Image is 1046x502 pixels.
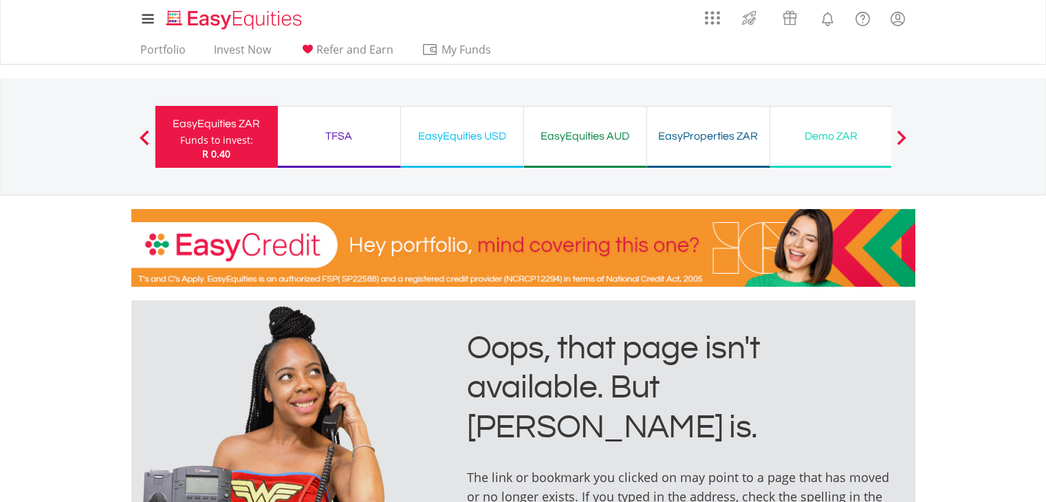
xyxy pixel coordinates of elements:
div: TFSA [286,127,392,146]
div: EasyEquities ZAR [164,114,270,133]
img: thrive-v2.svg [738,7,761,29]
div: Funds to invest: [180,133,253,147]
a: Refer and Earn [294,43,399,64]
div: EasyEquities AUD [532,127,638,146]
a: Invest Now [208,43,276,64]
button: Next [888,137,915,151]
div: EasyEquities USD [409,127,515,146]
a: My Profile [880,3,915,34]
a: Portfolio [135,43,191,64]
a: FAQ's and Support [845,3,880,31]
img: EasyCredit Promotion Banner [131,209,915,287]
a: Notifications [810,3,845,31]
span: Oops, that page isn't available. But [PERSON_NAME] is. [467,331,761,445]
img: EasyEquities_Logo.png [164,8,307,31]
div: Demo ZAR [778,127,884,146]
div: EasyProperties ZAR [655,127,761,146]
span: Refer and Earn [316,42,393,57]
span: R 0.40 [202,147,230,160]
a: Home page [161,3,307,31]
img: grid-menu-icon.svg [705,10,720,25]
a: AppsGrid [696,3,729,25]
img: vouchers-v2.svg [778,7,801,29]
button: Previous [131,137,158,151]
span: My Funds [422,41,512,58]
a: Vouchers [770,3,810,29]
